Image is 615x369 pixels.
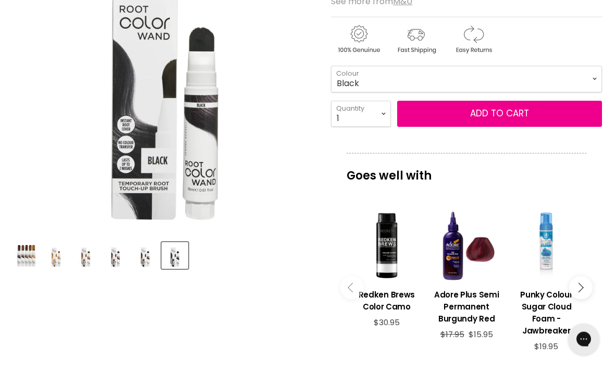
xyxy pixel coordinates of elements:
span: $30.95 [374,317,400,328]
img: shipping.gif [388,24,444,56]
img: Jerome Russell Root Color Wand [133,244,157,268]
button: Add to cart [397,101,602,127]
button: Jerome Russell Root Color Wand [162,243,188,269]
div: Product thumbnails [11,240,318,269]
img: genuine.gif [331,24,386,56]
img: Jerome Russell Root Color Wand [44,244,68,268]
p: Goes well with [347,153,586,188]
a: View product:Adore Plus Semi Permanent Burgundy Red [432,281,501,330]
img: Jerome Russell Root Color Wand [103,244,128,268]
button: Jerome Russell Root Color Wand [13,243,40,269]
h3: Adore Plus Semi Permanent Burgundy Red [432,289,501,325]
img: Jerome Russell Root Color Wand [163,244,187,268]
h3: Redken Brews Color Camo [352,289,421,313]
span: Add to cart [470,108,529,120]
a: View product:Redken Brews Color Camo [352,281,421,318]
iframe: Gorgias live chat messenger [563,320,605,359]
img: Jerome Russell Root Color Wand [14,245,39,267]
select: Quantity [331,101,391,127]
a: View product:Punky Colour Sugar Cloud Foam - Jawbreaker [512,281,581,342]
button: Jerome Russell Root Color Wand [102,243,129,269]
img: returns.gif [446,24,501,56]
span: $17.95 [440,329,464,340]
h3: Punky Colour Sugar Cloud Foam - Jawbreaker [512,289,581,337]
span: $15.95 [469,329,493,340]
img: Jerome Russell Root Color Wand [73,244,98,268]
button: Jerome Russell Root Color Wand [132,243,158,269]
span: $19.95 [534,341,558,352]
button: Jerome Russell Root Color Wand [43,243,69,269]
button: Jerome Russell Root Color Wand [72,243,99,269]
